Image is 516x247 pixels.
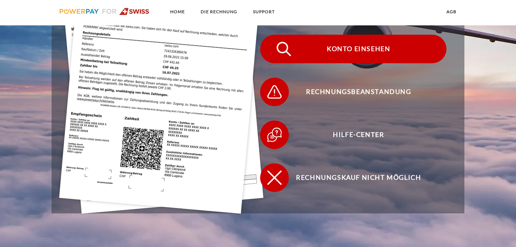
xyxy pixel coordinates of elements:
[275,40,293,58] img: qb_search.svg
[260,163,446,192] button: Rechnungskauf nicht möglich
[271,163,446,192] span: Rechnungskauf nicht möglich
[59,8,149,15] img: logo-swiss.svg
[247,5,281,18] a: SUPPORT
[266,126,283,144] img: qb_help.svg
[271,120,446,149] span: Hilfe-Center
[266,169,283,187] img: qb_close.svg
[260,35,446,63] button: Konto einsehen
[271,35,446,63] span: Konto einsehen
[260,120,446,149] button: Hilfe-Center
[195,5,243,18] a: DIE RECHNUNG
[266,83,283,101] img: qb_warning.svg
[440,5,463,18] a: agb
[271,78,446,106] span: Rechnungsbeanstandung
[260,78,446,106] button: Rechnungsbeanstandung
[164,5,191,18] a: Home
